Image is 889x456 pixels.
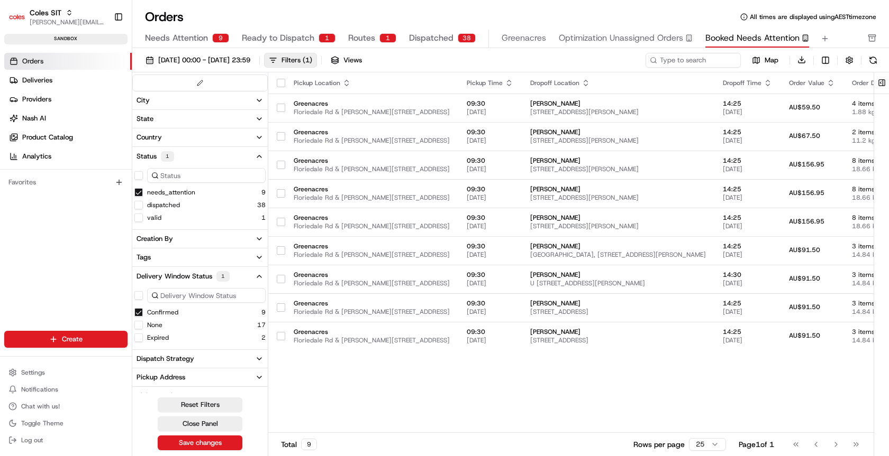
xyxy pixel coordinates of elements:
span: Booked Needs Attention [705,32,800,44]
button: Filters(1) [264,53,317,68]
span: [PERSON_NAME][EMAIL_ADDRESS][DOMAIN_NAME] [30,18,105,26]
span: Needs Attention [145,32,208,44]
span: Notifications [21,385,58,394]
button: Notifications [4,382,128,397]
span: Greenacres [294,328,450,336]
span: Greenacres [294,299,450,308]
span: AU$91.50 [789,303,820,311]
button: Log out [4,433,128,448]
span: [PERSON_NAME] [530,299,706,308]
div: Pickup Business Name [137,391,207,401]
button: Status1 [132,147,268,166]
a: Analytics [4,148,132,165]
span: [DATE] [467,108,513,116]
span: 09:30 [467,128,513,136]
button: valid [147,213,161,222]
span: AU$91.50 [789,274,820,283]
span: [DATE] [723,222,772,230]
span: [PERSON_NAME] [530,99,706,108]
span: 14:25 [723,99,772,108]
button: Save changes [158,435,242,450]
span: [STREET_ADDRESS][PERSON_NAME] [530,136,706,145]
span: 38 [257,201,266,209]
span: Floriedale Rd & [PERSON_NAME][STREET_ADDRESS] [294,308,450,316]
span: Views [343,55,362,65]
span: Greenacres [294,99,450,108]
span: [STREET_ADDRESS][PERSON_NAME] [530,222,706,230]
div: State [137,114,153,124]
button: Views [326,53,367,68]
span: [PERSON_NAME] [530,242,706,250]
div: Pickup Address [137,373,185,382]
span: Nash AI [22,114,46,123]
div: Total [281,439,317,450]
button: [DATE] 00:00 - [DATE] 23:59 [141,53,255,68]
span: 09:30 [467,213,513,222]
span: Create [62,334,83,344]
button: Expired [147,333,169,342]
button: Toggle Theme [4,416,128,431]
span: 14:25 [723,242,772,250]
button: Tags [132,248,268,266]
input: Type to search [646,53,741,68]
a: Deliveries [4,72,132,89]
button: Coles SIT [30,7,61,18]
div: Dropoff Location [530,79,706,87]
input: Status [147,168,266,183]
span: Floriedale Rd & [PERSON_NAME][STREET_ADDRESS] [294,336,450,345]
div: 1 [216,271,230,282]
span: [PERSON_NAME] [530,271,706,279]
span: 09:30 [467,156,513,165]
button: Create [4,331,128,348]
span: [DATE] 00:00 - [DATE] 23:59 [158,55,250,65]
span: Floriedale Rd & [PERSON_NAME][STREET_ADDRESS] [294,108,450,116]
a: Providers [4,91,132,108]
button: Pickup Business Name [132,387,268,405]
span: AU$91.50 [789,331,820,340]
button: dispatched [147,201,180,209]
span: Greenacres [294,242,450,250]
span: [GEOGRAPHIC_DATA], [STREET_ADDRESS][PERSON_NAME] [530,250,706,259]
span: 17 [257,321,266,329]
div: 1 [161,151,174,162]
span: Greenacres [294,128,450,136]
span: Ready to Dispatch [242,32,314,44]
span: [DATE] [723,336,772,345]
span: 09:30 [467,99,513,108]
div: Pickup Location [294,79,450,87]
div: Tags [137,253,151,262]
h1: Orders [145,8,184,25]
button: needs_attention [147,188,195,197]
span: 09:30 [467,299,513,308]
a: Orders [4,53,132,70]
p: Rows per page [633,439,685,450]
span: 09:30 [467,185,513,193]
span: Greenacres [294,271,450,279]
button: Refresh [866,53,881,68]
span: 14:25 [723,128,772,136]
span: [DATE] [467,308,513,316]
button: Settings [4,365,128,380]
button: Reset Filters [158,397,242,412]
input: Delivery Window Status [147,288,266,303]
span: 09:30 [467,242,513,250]
div: City [137,96,150,105]
span: Analytics [22,152,51,161]
div: Delivery Window Status [137,271,230,282]
div: Dispatch Strategy [137,354,194,364]
span: [DATE] [467,165,513,173]
span: 2 [261,333,266,342]
span: Greenacres [294,156,450,165]
span: All times are displayed using AEST timezone [750,13,876,21]
span: AU$156.95 [789,217,824,226]
div: Favorites [4,174,128,191]
span: U [STREET_ADDRESS][PERSON_NAME] [530,279,706,287]
button: Coles SITColes SIT[PERSON_NAME][EMAIL_ADDRESS][DOMAIN_NAME] [4,4,110,30]
span: Providers [22,95,51,104]
div: sandbox [4,34,128,44]
div: Pickup Time [467,79,513,87]
div: Creation By [137,234,173,244]
span: Deliveries [22,76,52,85]
span: Orders [22,57,43,66]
